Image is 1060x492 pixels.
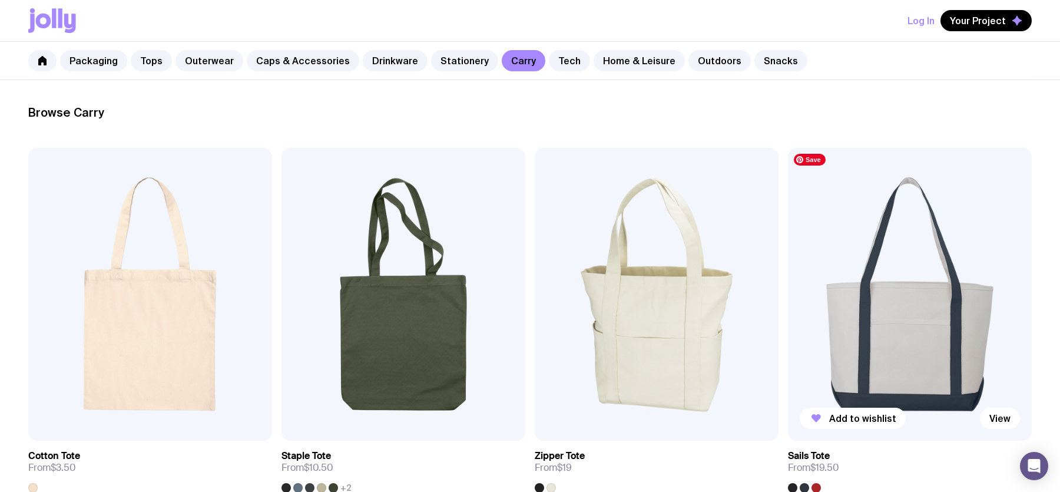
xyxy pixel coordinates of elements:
a: Home & Leisure [594,50,685,71]
img: tab_domain_overview_orange.svg [32,68,41,78]
span: Save [794,154,826,166]
span: From [788,462,839,474]
span: $19 [557,461,572,474]
a: Stationery [431,50,498,71]
a: Carry [502,50,545,71]
button: Log In [907,10,935,31]
span: From [535,462,572,474]
img: tab_keywords_by_traffic_grey.svg [117,68,127,78]
div: Open Intercom Messenger [1020,452,1048,480]
a: Snacks [754,50,807,71]
div: v 4.0.25 [33,19,58,28]
a: Outerwear [175,50,243,71]
img: website_grey.svg [19,31,28,40]
span: $19.50 [810,461,839,474]
h2: Browse Carry [28,105,1032,120]
a: Outdoors [688,50,751,71]
h3: Staple Tote [281,450,331,462]
a: Tech [549,50,590,71]
h3: Sails Tote [788,450,830,462]
a: Tops [131,50,172,71]
span: Your Project [950,15,1006,27]
button: Add to wishlist [800,408,906,429]
a: Caps & Accessories [247,50,359,71]
a: View [980,408,1020,429]
a: Packaging [60,50,127,71]
a: Drinkware [363,50,428,71]
img: logo_orange.svg [19,19,28,28]
button: Your Project [940,10,1032,31]
div: Domain Overview [45,70,105,77]
h3: Zipper Tote [535,450,585,462]
h3: Cotton Tote [28,450,80,462]
div: Keywords by Traffic [130,70,198,77]
span: From [28,462,76,474]
span: Add to wishlist [829,412,896,424]
span: $10.50 [304,461,333,474]
span: From [281,462,333,474]
div: Domain: [DOMAIN_NAME] [31,31,130,40]
span: $3.50 [51,461,76,474]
